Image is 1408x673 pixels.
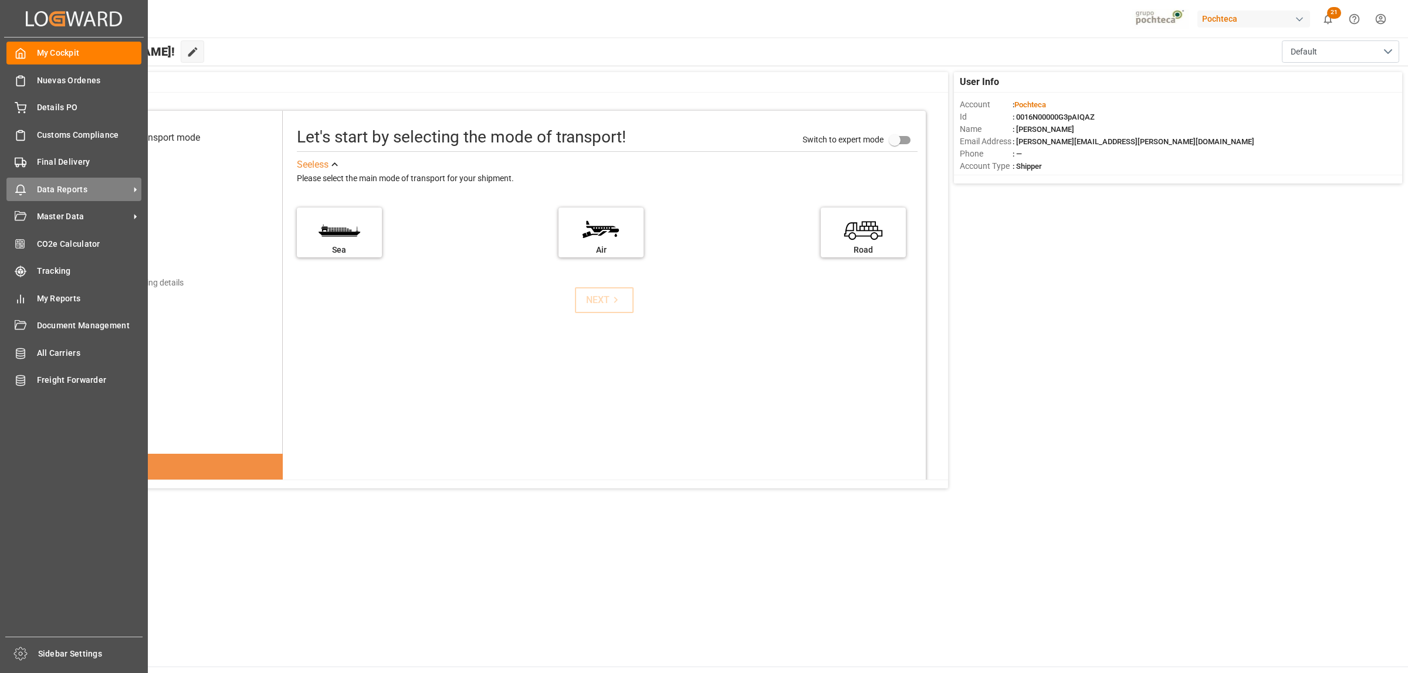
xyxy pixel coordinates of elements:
[1013,137,1254,146] span: : [PERSON_NAME][EMAIL_ADDRESS][PERSON_NAME][DOMAIN_NAME]
[960,135,1013,148] span: Email Address
[960,123,1013,135] span: Name
[960,111,1013,123] span: Id
[37,183,130,196] span: Data Reports
[1013,162,1042,171] span: : Shipper
[37,347,142,359] span: All Carriers
[37,101,142,114] span: Details PO
[37,74,142,87] span: Nuevas Ordenes
[803,135,884,144] span: Switch to expert mode
[960,160,1013,172] span: Account Type
[37,374,142,386] span: Freight Forwarder
[37,129,142,141] span: Customs Compliance
[564,244,638,256] div: Air
[1197,11,1310,28] div: Pochteca
[1013,149,1022,158] span: : —
[1132,9,1190,29] img: pochtecaImg.jpg_1689854062.jpg
[37,319,142,332] span: Document Management
[1013,125,1074,134] span: : [PERSON_NAME]
[6,341,141,364] a: All Carriers
[575,287,634,313] button: NEXT
[1327,7,1341,19] span: 21
[37,47,142,59] span: My Cockpit
[1341,6,1368,32] button: Help Center
[1013,113,1095,121] span: : 0016N00000G3pAIQAZ
[37,156,142,168] span: Final Delivery
[6,96,141,119] a: Details PO
[110,277,184,289] div: Add shipping details
[37,265,142,277] span: Tracking
[109,131,200,145] div: Select transport mode
[827,244,900,256] div: Road
[6,42,141,64] a: My Cockpit
[37,238,142,250] span: CO2e Calculator
[6,123,141,146] a: Customs Compliance
[37,293,142,305] span: My Reports
[960,148,1013,160] span: Phone
[1282,40,1399,63] button: open menu
[960,75,999,89] span: User Info
[6,151,141,174] a: Final Delivery
[37,210,130,223] span: Master Data
[1014,100,1046,109] span: Pochteca
[6,314,141,337] a: Document Management
[1291,46,1317,58] span: Default
[6,369,141,392] a: Freight Forwarder
[586,293,622,307] div: NEXT
[38,648,143,660] span: Sidebar Settings
[303,244,376,256] div: Sea
[6,260,141,283] a: Tracking
[6,232,141,255] a: CO2e Calculator
[297,158,329,172] div: See less
[6,287,141,310] a: My Reports
[960,98,1013,111] span: Account
[297,172,918,186] div: Please select the main mode of transport for your shipment.
[1197,8,1315,30] button: Pochteca
[1315,6,1341,32] button: show 21 new notifications
[297,125,626,149] div: Let's start by selecting the mode of transport!
[6,69,141,91] a: Nuevas Ordenes
[1013,100,1046,109] span: :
